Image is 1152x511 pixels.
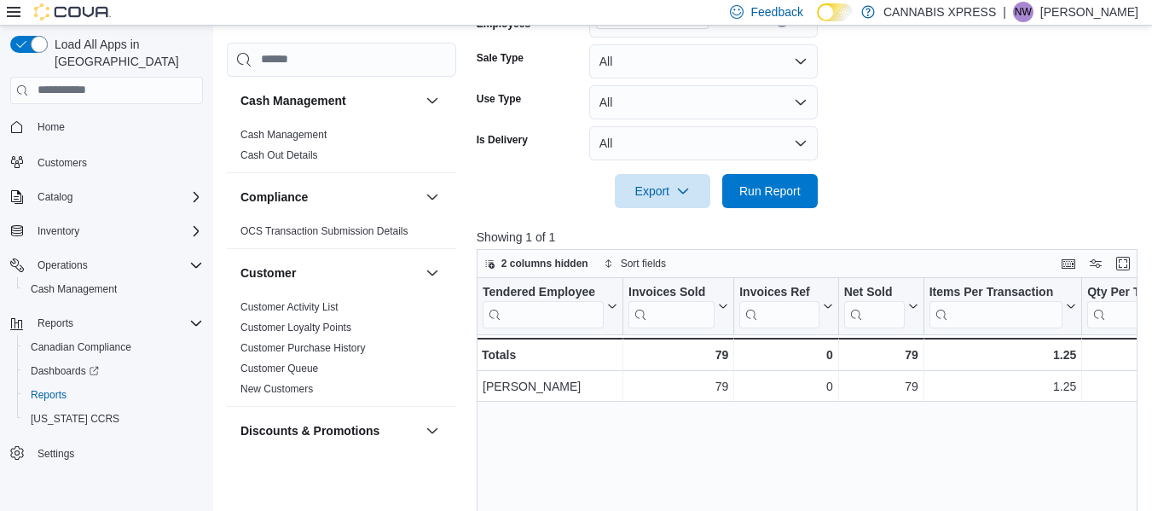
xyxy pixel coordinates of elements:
[240,225,408,237] a: OCS Transaction Submission Details
[240,342,366,354] a: Customer Purchase History
[31,255,95,276] button: Operations
[31,282,117,296] span: Cash Management
[240,149,318,161] a: Cash Out Details
[483,376,617,397] div: [PERSON_NAME]
[24,385,73,405] a: Reports
[31,412,119,426] span: [US_STATE] CCRS
[589,44,818,78] button: All
[589,126,818,160] button: All
[24,361,203,381] span: Dashboards
[240,189,419,206] button: Compliance
[240,189,308,206] h3: Compliance
[3,253,210,277] button: Operations
[240,341,366,355] span: Customer Purchase History
[240,264,296,282] h3: Customer
[628,285,728,328] button: Invoices Sold
[817,21,818,22] span: Dark Mode
[240,92,346,109] h3: Cash Management
[38,156,87,170] span: Customers
[240,92,419,109] button: Cash Management
[31,187,203,207] span: Catalog
[739,285,832,328] button: Invoices Ref
[38,190,72,204] span: Catalog
[628,376,728,397] div: 79
[615,174,710,208] button: Export
[227,125,456,172] div: Cash Management
[31,116,203,137] span: Home
[929,285,1062,301] div: Items Per Transaction
[739,376,832,397] div: 0
[477,51,524,65] label: Sale Type
[843,285,904,328] div: Net Sold
[38,447,74,461] span: Settings
[24,409,203,429] span: Washington CCRS
[628,345,728,365] div: 79
[929,376,1077,397] div: 1.25
[843,285,904,301] div: Net Sold
[929,285,1062,328] div: Items Per Transaction
[240,459,286,471] a: Discounts
[477,133,528,147] label: Is Delivery
[477,229,1144,246] p: Showing 1 of 1
[31,187,79,207] button: Catalog
[31,117,72,137] a: Home
[722,174,818,208] button: Run Report
[31,388,67,402] span: Reports
[240,301,339,313] a: Customer Activity List
[240,382,313,396] span: New Customers
[739,183,801,200] span: Run Report
[240,224,408,238] span: OCS Transaction Submission Details
[739,285,819,301] div: Invoices Ref
[240,148,318,162] span: Cash Out Details
[843,285,918,328] button: Net Sold
[240,321,351,334] span: Customer Loyalty Points
[227,221,456,248] div: Compliance
[240,458,286,472] span: Discounts
[483,285,604,301] div: Tendered Employee
[31,340,131,354] span: Canadian Compliance
[422,187,443,207] button: Compliance
[1113,253,1133,274] button: Enter fullscreen
[24,361,106,381] a: Dashboards
[1015,2,1032,22] span: NW
[817,3,853,21] input: Dark Mode
[24,337,138,357] a: Canadian Compliance
[240,383,313,395] a: New Customers
[24,279,203,299] span: Cash Management
[31,255,203,276] span: Operations
[240,264,419,282] button: Customer
[17,277,210,301] button: Cash Management
[17,383,210,407] button: Reports
[1040,2,1138,22] p: [PERSON_NAME]
[750,3,802,20] span: Feedback
[31,443,203,464] span: Settings
[3,185,210,209] button: Catalog
[38,316,73,330] span: Reports
[31,221,203,241] span: Inventory
[17,359,210,383] a: Dashboards
[477,92,521,106] label: Use Type
[3,114,210,139] button: Home
[240,129,327,141] a: Cash Management
[844,376,918,397] div: 79
[929,285,1076,328] button: Items Per Transaction
[38,258,88,272] span: Operations
[31,151,203,172] span: Customers
[628,285,715,301] div: Invoices Sold
[422,421,443,441] button: Discounts & Promotions
[240,363,318,375] a: Customer Queue
[597,253,673,274] button: Sort fields
[227,297,456,406] div: Customer
[31,313,203,334] span: Reports
[38,224,79,238] span: Inventory
[38,120,65,134] span: Home
[739,285,819,328] div: Invoices Ref
[240,128,327,142] span: Cash Management
[10,107,203,510] nav: Complex example
[3,149,210,174] button: Customers
[24,337,203,357] span: Canadian Compliance
[240,322,351,334] a: Customer Loyalty Points
[739,345,832,365] div: 0
[929,345,1076,365] div: 1.25
[1003,2,1006,22] p: |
